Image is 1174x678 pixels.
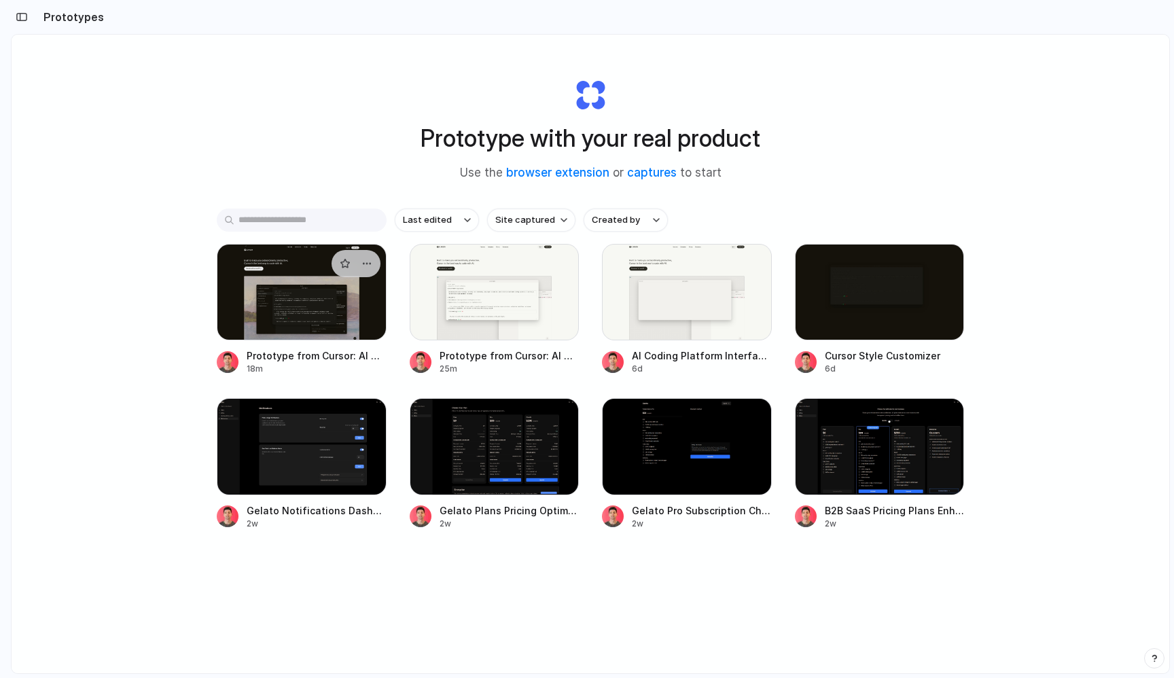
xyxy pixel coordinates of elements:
[217,398,387,529] a: Gelato Notifications Dashboard DesignGelato Notifications Dashboard Design2w
[795,244,965,375] a: Cursor Style CustomizerCursor Style Customizer6d
[795,398,965,529] a: B2B SaaS Pricing Plans EnhancementB2B SaaS Pricing Plans Enhancement2w
[421,120,760,156] h1: Prototype with your real product
[410,398,580,529] a: Gelato Plans Pricing OptimizationGelato Plans Pricing Optimization2w
[632,518,772,530] div: 2w
[247,349,387,363] span: Prototype from Cursor: AI Coding Platform
[495,213,555,227] span: Site captured
[825,503,965,518] span: B2B SaaS Pricing Plans Enhancement
[487,209,575,232] button: Site captured
[632,363,772,375] div: 6d
[825,518,965,530] div: 2w
[627,166,677,179] a: captures
[403,213,452,227] span: Last edited
[440,503,580,518] span: Gelato Plans Pricing Optimization
[506,166,609,179] a: browser extension
[247,503,387,518] span: Gelato Notifications Dashboard Design
[592,213,640,227] span: Created by
[217,244,387,375] a: Prototype from Cursor: AI Coding PlatformPrototype from Cursor: AI Coding Platform18m
[440,518,580,530] div: 2w
[440,363,580,375] div: 25m
[460,164,722,182] span: Use the or to start
[395,209,479,232] button: Last edited
[38,9,104,25] h2: Prototypes
[632,503,772,518] span: Gelato Pro Subscription Checkout Tips
[602,244,772,375] a: AI Coding Platform Interface PreservationAI Coding Platform Interface Preservation6d
[410,244,580,375] a: Prototype from Cursor: AI Coding PlatformPrototype from Cursor: AI Coding Platform25m
[825,349,965,363] span: Cursor Style Customizer
[825,363,965,375] div: 6d
[584,209,668,232] button: Created by
[632,349,772,363] span: AI Coding Platform Interface Preservation
[247,363,387,375] div: 18m
[602,398,772,529] a: Gelato Pro Subscription Checkout TipsGelato Pro Subscription Checkout Tips2w
[440,349,580,363] span: Prototype from Cursor: AI Coding Platform
[247,518,387,530] div: 2w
